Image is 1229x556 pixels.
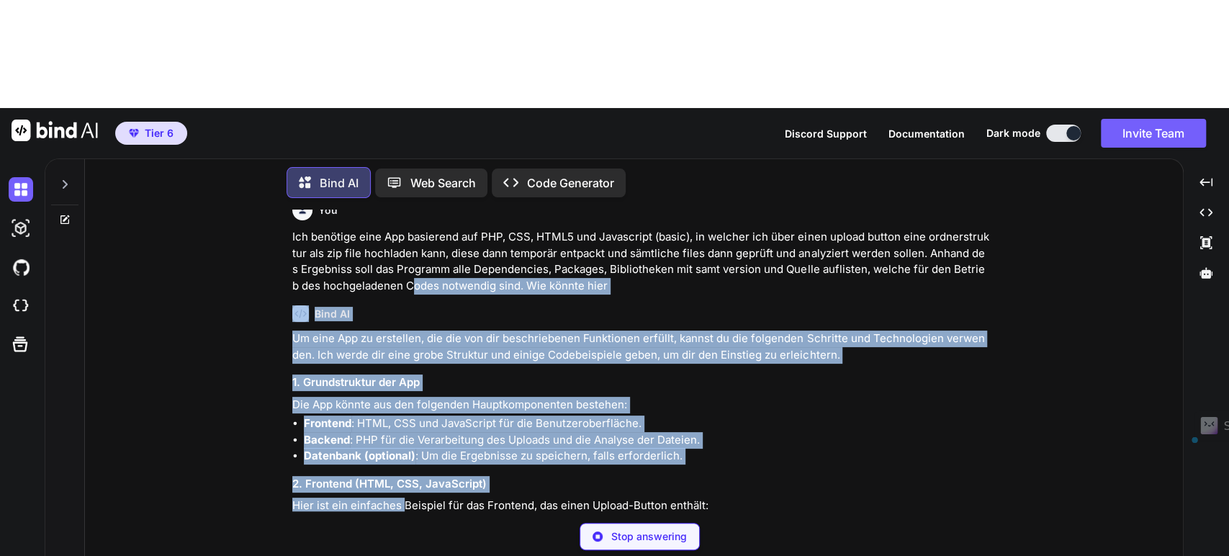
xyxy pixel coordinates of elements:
[527,174,614,192] p: Code Generator
[986,126,1040,140] span: Dark mode
[145,126,174,140] span: Tier 6
[304,416,989,432] li: : HTML, CSS und JavaScript für die Benutzeroberfläche.
[292,476,989,493] h3: 2. Frontend (HTML, CSS, JavaScript)
[304,432,989,449] li: : PHP für die Verarbeitung des Uploads und die Analyse der Dateien.
[785,127,867,140] span: Discord Support
[315,307,350,321] h6: Bind AI
[9,255,33,279] img: githubDark
[888,126,965,141] button: Documentation
[304,449,415,462] strong: Datenbank (optional)
[785,126,867,141] button: Discord Support
[410,174,476,192] p: Web Search
[1101,119,1206,148] button: Invite Team
[292,498,989,514] p: Hier ist ein einfaches Beispiel für das Frontend, das einen Upload-Button enthält:
[304,433,350,447] strong: Backend
[129,129,139,138] img: premium
[292,331,989,363] p: Um eine App zu erstellen, die die von dir beschriebenen Funktionen erfüllt, kannst du die folgend...
[304,416,351,430] strong: Frontend
[320,174,359,192] p: Bind AI
[292,229,989,294] p: Ich benötige eine App basierend auf PHP, CSS, HTML5 und Javascript (basic), in welcher ich über e...
[318,203,338,218] h6: You
[292,397,989,413] p: Die App könnte aus den folgenden Hauptkomponenten bestehen:
[9,216,33,241] img: darkAi-studio
[9,177,33,202] img: darkChat
[611,529,687,544] p: Stop answering
[9,294,33,318] img: cloudideIcon
[292,375,989,391] h3: 1. Grundstruktur der App
[304,448,989,465] li: : Um die Ergebnisse zu speichern, falls erforderlich.
[888,127,965,140] span: Documentation
[12,120,98,141] img: Bind AI
[115,122,187,145] button: premiumTier 6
